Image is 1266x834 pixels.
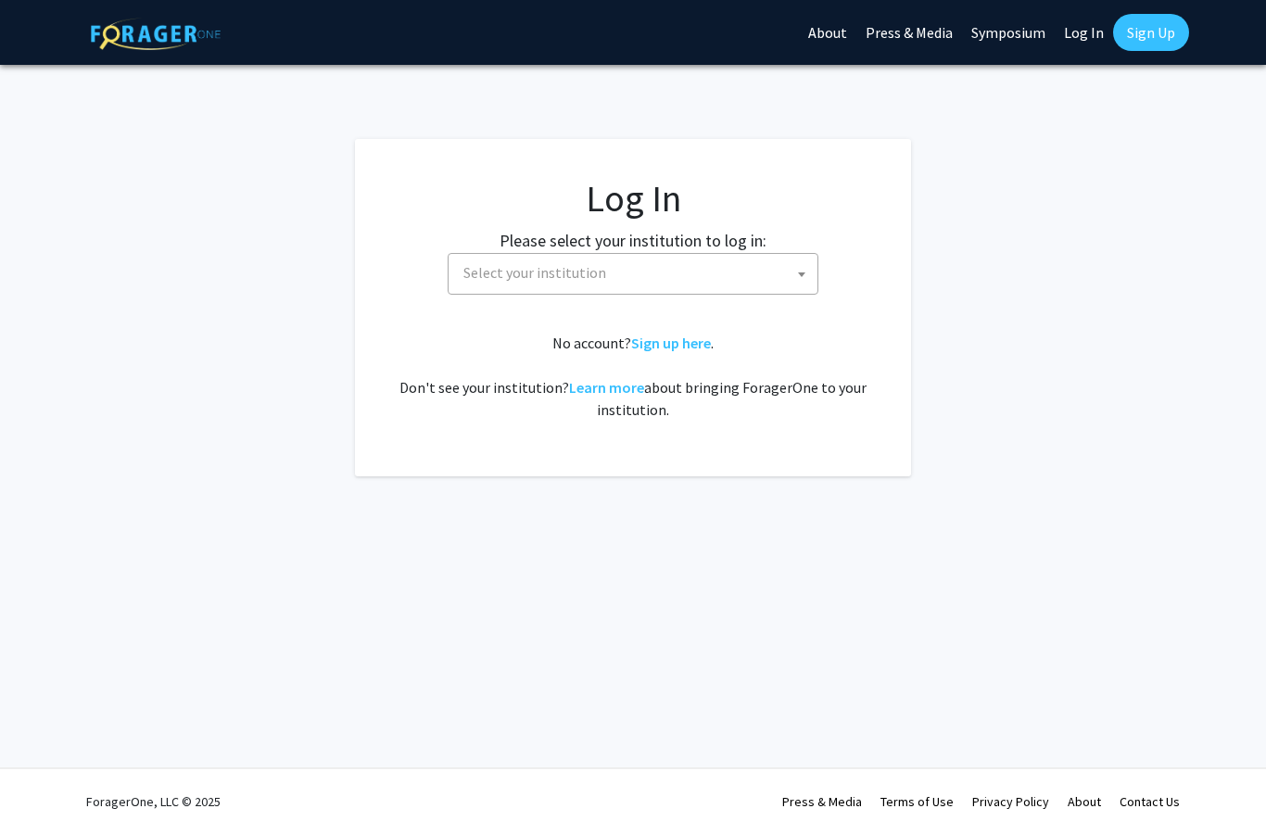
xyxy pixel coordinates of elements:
h1: Log In [392,176,874,221]
a: Contact Us [1120,793,1180,810]
img: ForagerOne Logo [91,18,221,50]
a: Terms of Use [880,793,954,810]
a: Sign up here [631,334,711,352]
span: Select your institution [448,253,818,295]
label: Please select your institution to log in: [500,228,766,253]
a: Privacy Policy [972,793,1049,810]
a: Press & Media [782,793,862,810]
a: Learn more about bringing ForagerOne to your institution [569,378,644,397]
a: About [1068,793,1101,810]
div: ForagerOne, LLC © 2025 [86,769,221,834]
div: No account? . Don't see your institution? about bringing ForagerOne to your institution. [392,332,874,421]
span: Select your institution [456,254,817,292]
span: Select your institution [463,263,606,282]
a: Sign Up [1113,14,1189,51]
